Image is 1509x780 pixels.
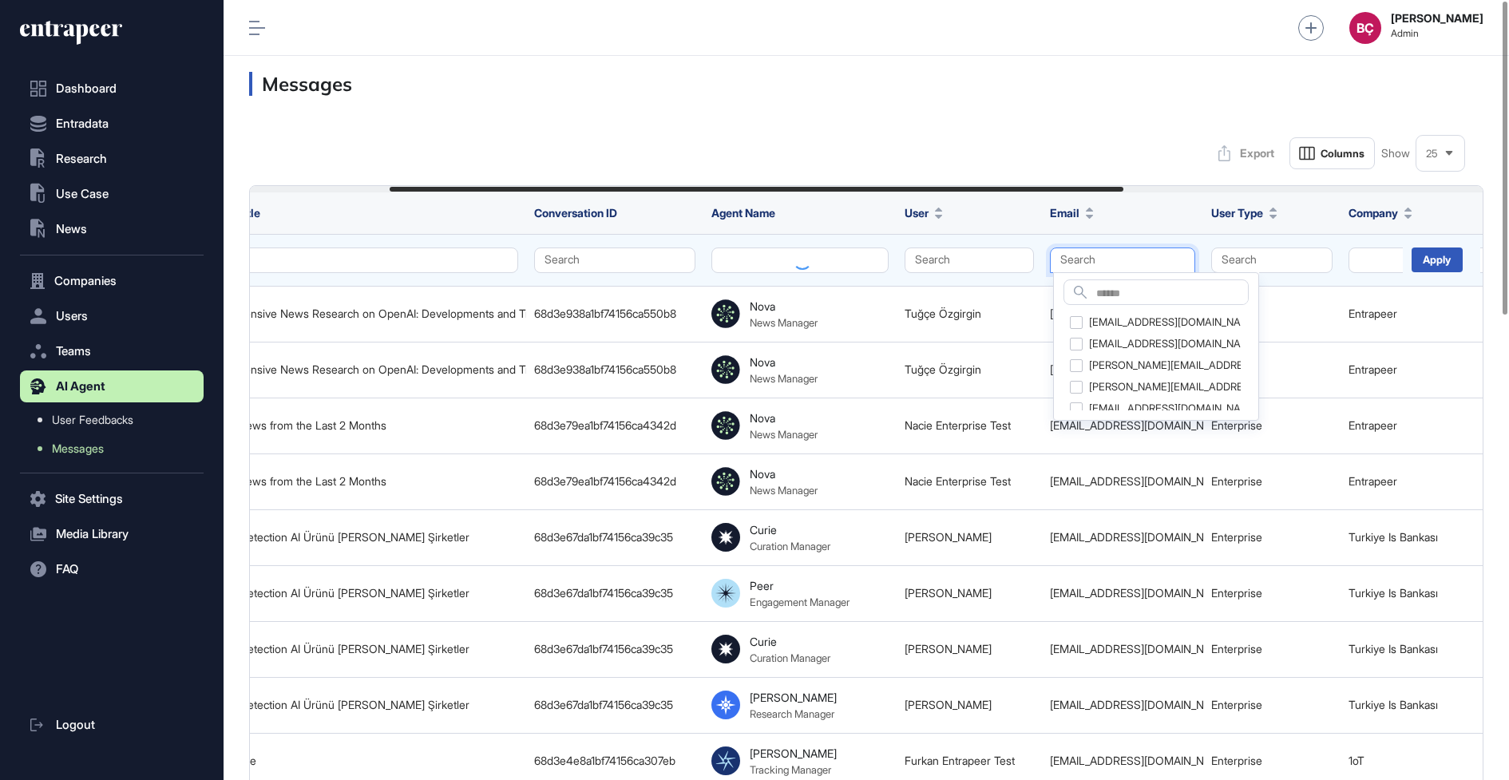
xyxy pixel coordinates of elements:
[20,178,204,210] button: Use Case
[1349,307,1397,320] a: Entrapeer
[905,474,1011,488] a: Nacie Enterprise Test
[20,370,204,402] button: AI Agent
[197,363,518,376] div: Comprehensive News Research on OpenAI: Developments and Trends from [DATE], to [DATE]
[1050,531,1195,544] div: [EMAIL_ADDRESS][DOMAIN_NAME]
[534,419,695,432] div: 68d3e79ea1bf74156ca4342d
[750,691,837,704] div: [PERSON_NAME]
[534,307,695,320] div: 68d3e938a1bf74156ca550b8
[534,206,617,220] span: Conversation ID
[750,635,777,648] div: Curie
[1211,204,1263,221] span: User Type
[1050,204,1094,221] button: Email
[1349,586,1438,600] a: Turkiye Is Bankası
[905,247,1034,273] button: Search
[1349,204,1412,221] button: Company
[20,300,204,332] button: Users
[750,707,834,720] div: Research Manager
[1321,148,1364,160] span: Columns
[28,434,204,463] a: Messages
[1349,698,1438,711] a: Turkiye Is Bankası
[750,411,775,425] div: Nova
[52,442,104,455] span: Messages
[56,345,91,358] span: Teams
[534,699,695,711] div: 68d3e67da1bf74156ca39c35
[197,754,518,767] div: Track Apple
[1211,531,1333,544] div: Enterprise
[56,310,88,323] span: Users
[197,475,518,488] div: OpenAI News from the Last 2 Months
[56,188,109,200] span: Use Case
[1211,587,1333,600] div: Enterprise
[1349,204,1398,221] span: Company
[750,746,837,760] div: [PERSON_NAME]
[20,108,204,140] button: Entradata
[20,553,204,585] button: FAQ
[1050,643,1195,655] div: [EMAIL_ADDRESS][DOMAIN_NAME]
[56,528,129,540] span: Media Library
[249,72,1483,96] h3: Messages
[56,152,107,165] span: Research
[54,275,117,287] span: Companies
[750,523,777,536] div: Curie
[750,484,818,497] div: News Manager
[905,204,943,221] button: User
[905,362,981,376] a: Tuğçe Özgirgin
[197,643,518,655] div: Camera Detection AI Ürünü [PERSON_NAME] Şirketler
[905,754,1015,767] a: Furkan Entrapeer Test
[52,414,133,426] span: User Feedbacks
[197,699,518,711] div: Camera Detection AI Ürünü [PERSON_NAME] Şirketler
[534,643,695,655] div: 68d3e67da1bf74156ca39c35
[1391,28,1483,39] span: Admin
[1349,530,1438,544] a: Turkiye Is Bankası
[711,206,775,220] span: Agent Name
[1050,363,1195,376] div: [EMAIL_ADDRESS][DOMAIN_NAME]
[1211,643,1333,655] div: Enterprise
[750,428,818,441] div: News Manager
[56,223,87,236] span: News
[750,467,775,481] div: Nova
[750,763,831,776] div: Tracking Manager
[905,642,992,655] a: [PERSON_NAME]
[905,307,981,320] a: Tuğçe Özgirgin
[1349,362,1397,376] a: Entrapeer
[1050,754,1195,767] div: [EMAIL_ADDRESS][DOMAIN_NAME]
[1349,12,1381,44] button: BÇ
[197,587,518,600] div: Camera Detection AI Ürünü [PERSON_NAME] Şirketler
[20,709,204,741] a: Logout
[534,754,695,767] div: 68d3e4e8a1bf74156ca307eb
[905,418,1011,432] a: Nacie Enterprise Test
[534,587,695,600] div: 68d3e67da1bf74156ca39c35
[750,316,818,329] div: News Manager
[534,531,695,544] div: 68d3e67da1bf74156ca39c35
[905,530,992,544] a: [PERSON_NAME]
[197,419,518,432] div: OpenAI News from the Last 2 Months
[750,355,775,369] div: Nova
[905,204,929,221] span: User
[750,299,775,313] div: Nova
[1211,754,1333,767] div: Enterprise
[1391,12,1483,25] strong: [PERSON_NAME]
[20,335,204,367] button: Teams
[750,596,850,608] div: Engagement Manager
[1211,419,1333,432] div: Enterprise
[20,213,204,245] button: News
[1211,247,1333,273] button: Search
[56,380,105,393] span: AI Agent
[1050,204,1079,221] span: Email
[1211,204,1277,221] button: User Type
[1050,307,1195,320] div: [EMAIL_ADDRESS][DOMAIN_NAME]
[534,363,695,376] div: 68d3e938a1bf74156ca550b8
[1211,363,1333,376] div: Admin
[1289,137,1375,169] button: Columns
[20,143,204,175] button: Research
[20,265,204,297] button: Companies
[1349,754,1364,767] a: 1oT
[750,372,818,385] div: News Manager
[56,563,78,576] span: FAQ
[905,586,992,600] a: [PERSON_NAME]
[1349,474,1397,488] a: Entrapeer
[1211,475,1333,488] div: Enterprise
[1050,419,1195,432] div: [EMAIL_ADDRESS][DOMAIN_NAME]
[1050,247,1195,273] button: Search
